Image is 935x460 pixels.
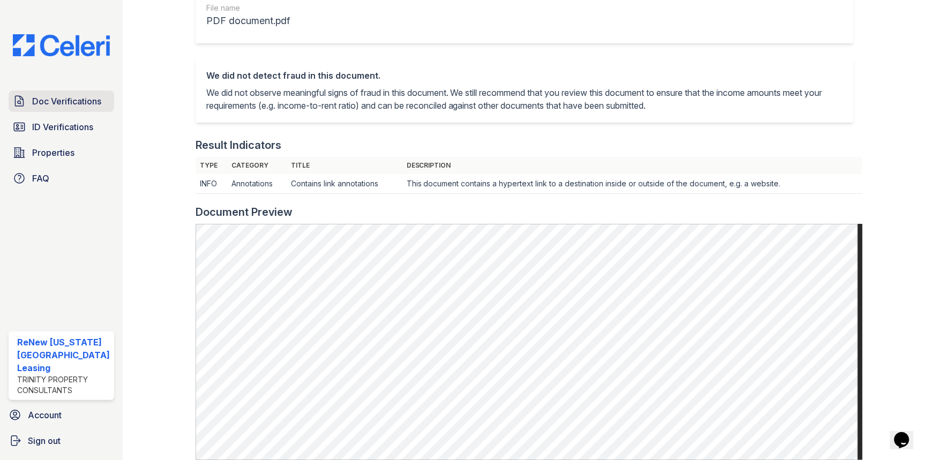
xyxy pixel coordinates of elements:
a: Sign out [4,430,118,451]
a: Doc Verifications [9,91,114,112]
img: CE_Logo_Blue-a8612792a0a2168367f1c8372b55b34899dd931a85d93a1a3d3e32e68fde9ad4.png [4,34,118,56]
span: ID Verifications [32,120,93,133]
td: Annotations [227,174,287,194]
th: Type [196,157,227,174]
span: Sign out [28,434,61,447]
th: Description [402,157,863,174]
a: ID Verifications [9,116,114,138]
span: Account [28,409,62,421]
span: FAQ [32,172,49,185]
div: Trinity Property Consultants [17,374,110,396]
span: Doc Verifications [32,95,101,108]
iframe: chat widget [890,417,924,449]
td: This document contains a hypertext link to a destination inside or outside of the document, e.g. ... [402,174,863,194]
a: FAQ [9,168,114,189]
div: We did not detect fraud in this document. [206,69,843,82]
p: We did not observe meaningful signs of fraud in this document. We still recommend that you review... [206,86,843,112]
td: Contains link annotations [287,174,402,194]
div: ReNew [US_STATE][GEOGRAPHIC_DATA] Leasing [17,336,110,374]
div: Document Preview [196,205,293,220]
th: Title [287,157,402,174]
span: Properties [32,146,74,159]
div: File name [206,3,290,13]
td: INFO [196,174,227,194]
a: Properties [9,142,114,163]
th: Category [227,157,287,174]
a: Account [4,404,118,426]
div: Result Indicators [196,138,281,153]
div: PDF document.pdf [206,13,290,28]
